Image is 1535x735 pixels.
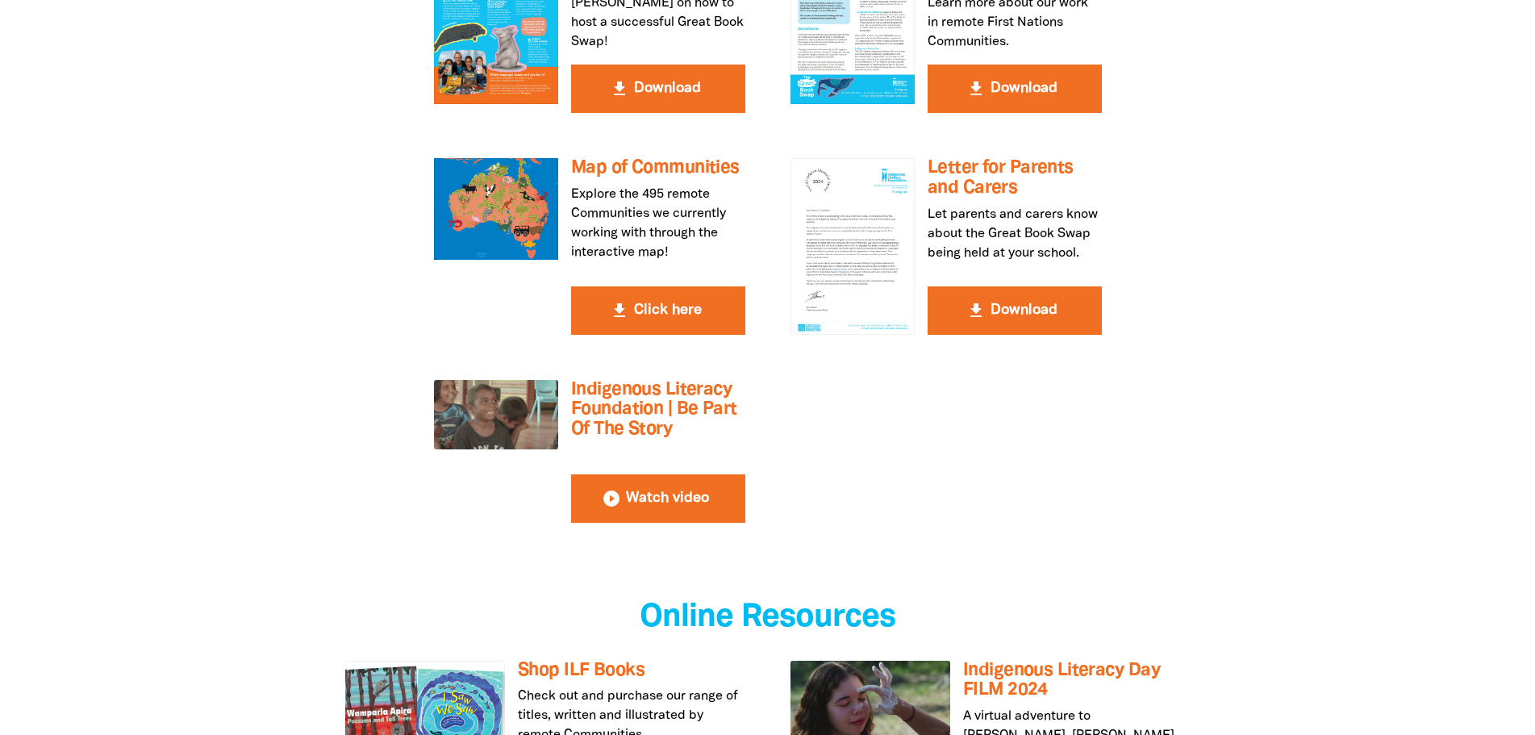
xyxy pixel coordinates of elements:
[790,158,915,334] img: Letter for Parents and Carers
[610,301,629,320] i: get_app
[928,65,1102,113] button: get_app Download
[571,158,745,178] h3: Map of Communities
[571,474,745,523] button: play_circle_filled Watch video
[963,661,1191,700] h3: Indigenous Literacy Day FILM 2024
[602,489,621,508] i: play_circle_filled
[928,158,1102,198] h3: Letter for Parents and Carers
[966,301,986,320] i: get_app
[571,380,745,440] h3: Indigenous Literacy Foundation | Be Part Of The Story
[966,79,986,98] i: get_app
[434,158,558,260] img: Map of Communities
[640,603,895,633] span: Online Resources
[571,286,745,335] button: get_app Click here
[518,661,745,681] h3: Shop ILF Books
[610,79,629,98] i: get_app
[571,65,745,113] button: get_app Download
[928,286,1102,335] button: get_app Download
